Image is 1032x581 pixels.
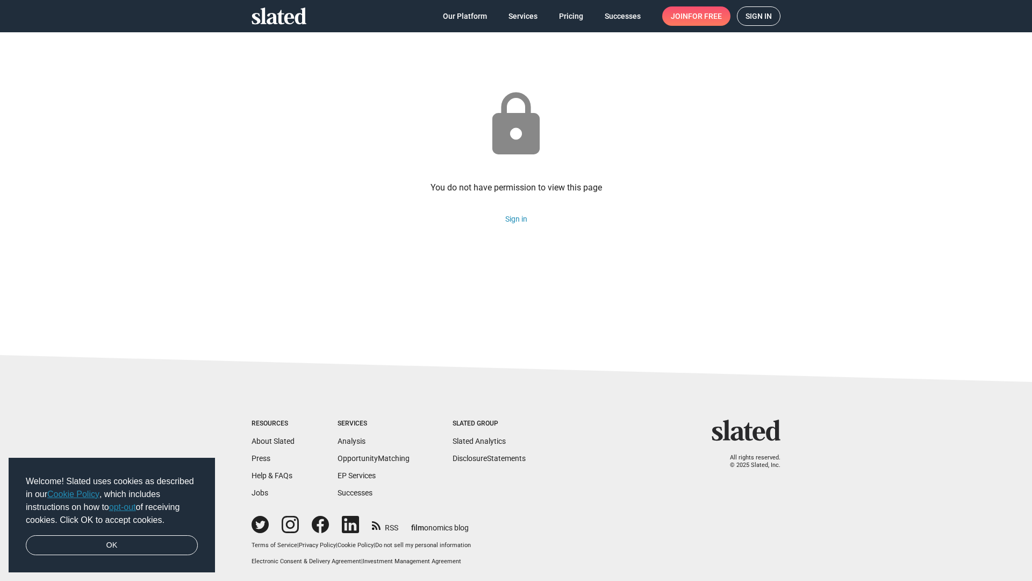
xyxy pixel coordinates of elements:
[719,454,780,470] p: All rights reserved. © 2025 Slated, Inc.
[297,542,299,549] span: |
[481,89,551,160] mat-icon: lock
[252,454,270,463] a: Press
[338,420,410,428] div: Services
[505,215,527,223] a: Sign in
[453,437,506,445] a: Slated Analytics
[688,6,722,26] span: for free
[550,6,592,26] a: Pricing
[252,437,295,445] a: About Slated
[508,6,537,26] span: Services
[746,7,772,25] span: Sign in
[338,454,410,463] a: OpportunityMatching
[559,6,583,26] span: Pricing
[26,535,198,556] a: dismiss cookie message
[374,542,375,549] span: |
[252,558,361,565] a: Electronic Consent & Delivery Agreement
[361,558,363,565] span: |
[372,516,398,533] a: RSS
[336,542,338,549] span: |
[411,523,424,532] span: film
[443,6,487,26] span: Our Platform
[299,542,336,549] a: Privacy Policy
[375,542,471,550] button: Do not sell my personal information
[338,471,376,480] a: EP Services
[338,542,374,549] a: Cookie Policy
[338,437,365,445] a: Analysis
[671,6,722,26] span: Join
[453,454,526,463] a: DisclosureStatements
[737,6,780,26] a: Sign in
[453,420,526,428] div: Slated Group
[9,458,215,573] div: cookieconsent
[252,420,295,428] div: Resources
[47,490,99,499] a: Cookie Policy
[662,6,730,26] a: Joinfor free
[431,182,602,193] div: You do not have permission to view this page
[363,558,461,565] a: Investment Management Agreement
[252,471,292,480] a: Help & FAQs
[596,6,649,26] a: Successes
[252,488,268,497] a: Jobs
[26,475,198,527] span: Welcome! Slated uses cookies as described in our , which includes instructions on how to of recei...
[500,6,546,26] a: Services
[605,6,641,26] span: Successes
[411,514,469,533] a: filmonomics blog
[252,542,297,549] a: Terms of Service
[109,502,136,512] a: opt-out
[338,488,372,497] a: Successes
[434,6,496,26] a: Our Platform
